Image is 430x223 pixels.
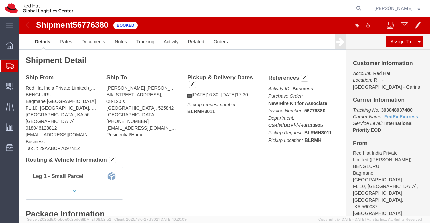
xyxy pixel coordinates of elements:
span: Copyright © [DATE]-[DATE] Agistix Inc., All Rights Reserved [318,217,422,222]
span: Sumitra Hansdah [374,5,413,12]
button: [PERSON_NAME] [374,4,421,12]
span: Client: 2025.18.0-27d3021 [114,217,187,221]
span: [DATE] 10:20:09 [160,217,187,221]
span: [DATE] 09:52:52 [83,217,111,221]
iframe: FS Legacy Container [19,17,430,216]
img: logo [5,3,73,13]
span: Server: 2025.18.0-bb0e0c2bd68 [27,217,111,221]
